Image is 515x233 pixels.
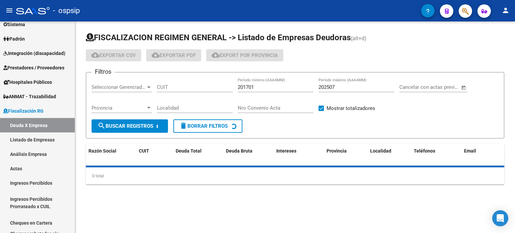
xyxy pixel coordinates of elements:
[274,144,324,166] datatable-header-cell: Intereses
[464,148,476,154] span: Email
[5,6,13,14] mat-icon: menu
[327,104,375,112] span: Mostrar totalizadores
[176,148,202,154] span: Deuda Total
[98,122,106,130] mat-icon: search
[226,148,252,154] span: Deuda Bruta
[86,49,141,61] button: Exportar CSV
[276,148,296,154] span: Intereses
[86,168,504,184] div: 0 total
[492,210,508,226] div: Open Intercom Messenger
[324,144,367,166] datatable-header-cell: Provincia
[179,123,228,129] span: Borrar Filtros
[173,119,242,133] button: Borrar Filtros
[3,64,64,71] span: Prestadores / Proveedores
[370,148,391,154] span: Localidad
[179,122,187,130] mat-icon: delete
[89,148,116,154] span: Razón Social
[86,144,136,166] datatable-header-cell: Razón Social
[86,33,351,42] span: FISCALIZACION REGIMEN GENERAL -> Listado de Empresas Deudoras
[3,21,25,28] span: Sistema
[98,123,153,129] span: Buscar Registros
[3,107,44,115] span: Fiscalización RG
[53,3,80,18] span: - ospsip
[411,144,461,166] datatable-header-cell: Teléfonos
[91,52,136,58] span: Exportar CSV
[92,105,146,111] span: Provincia
[3,35,25,43] span: Padrón
[136,144,173,166] datatable-header-cell: CUIT
[152,52,196,58] span: Exportar PDF
[92,84,146,90] span: Seleccionar Gerenciador
[367,144,411,166] datatable-header-cell: Localidad
[173,144,223,166] datatable-header-cell: Deuda Total
[223,144,274,166] datatable-header-cell: Deuda Bruta
[206,49,283,61] button: Export por Provincia
[327,148,347,154] span: Provincia
[3,93,56,100] span: ANMAT - Trazabilidad
[139,148,149,154] span: CUIT
[351,35,366,42] span: (alt+d)
[3,50,65,57] span: Integración (discapacidad)
[152,51,160,59] mat-icon: cloud_download
[146,49,201,61] button: Exportar PDF
[212,51,220,59] mat-icon: cloud_download
[3,78,52,86] span: Hospitales Públicos
[460,84,467,92] button: Open calendar
[414,148,435,154] span: Teléfonos
[212,52,278,58] span: Export por Provincia
[502,6,510,14] mat-icon: person
[91,51,99,59] mat-icon: cloud_download
[92,119,168,133] button: Buscar Registros
[92,67,115,76] h3: Filtros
